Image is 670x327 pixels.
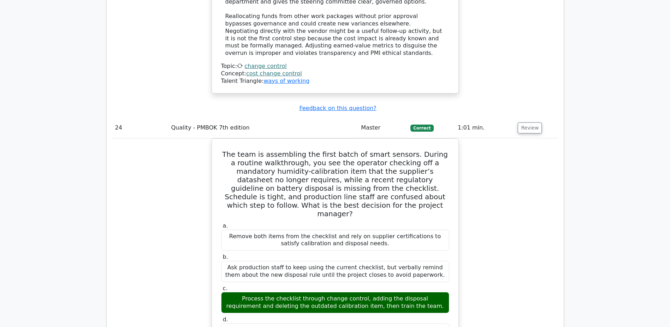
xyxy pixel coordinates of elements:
td: Master [358,118,408,138]
td: 1:01 min. [455,118,515,138]
span: d. [223,316,228,323]
a: Feedback on this question? [299,105,376,111]
a: change control [244,63,286,69]
td: Quality - PMBOK 7th edition [168,118,358,138]
div: Talent Triangle: [221,63,449,85]
a: ways of working [263,78,309,84]
span: Correct [410,125,433,132]
span: b. [223,253,228,260]
button: Review [518,122,542,133]
h5: The team is assembling the first batch of smart sensors. During a routine walkthrough, you see th... [220,150,450,218]
a: cost change control [246,70,302,77]
div: Ask production staff to keep using the current checklist, but verbally remind them about the new ... [221,261,449,282]
span: a. [223,222,228,229]
span: c. [223,285,228,292]
div: Concept: [221,70,449,78]
div: Topic: [221,63,449,70]
div: Remove both items from the checklist and rely on supplier certifications to satisfy calibration a... [221,230,449,251]
div: Process the checklist through change control, adding the disposal requirement and deleting the ou... [221,292,449,313]
td: 24 [112,118,168,138]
